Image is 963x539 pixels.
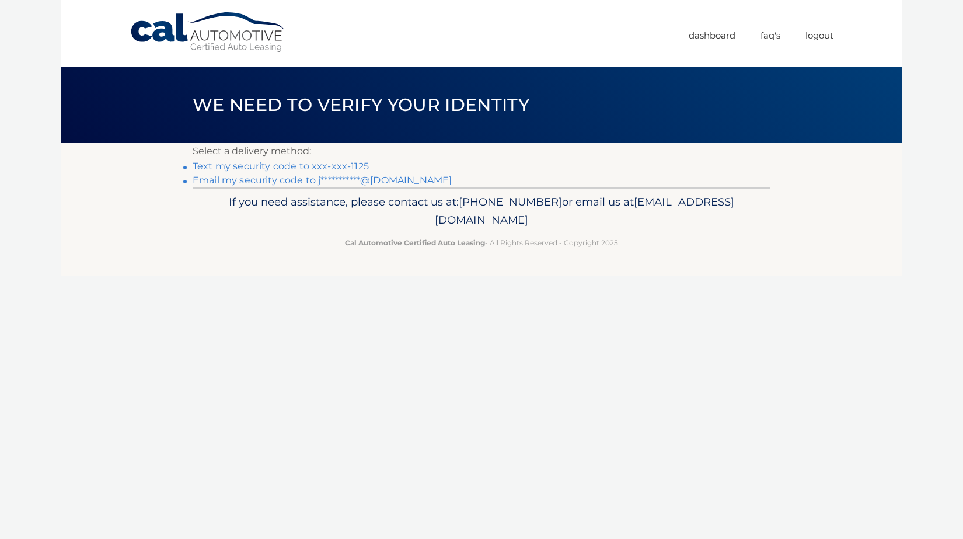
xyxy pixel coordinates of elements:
a: FAQ's [760,26,780,45]
span: [PHONE_NUMBER] [459,195,562,208]
p: - All Rights Reserved - Copyright 2025 [200,237,763,249]
a: Dashboard [689,26,735,45]
a: Text my security code to xxx-xxx-1125 [193,161,369,172]
strong: Cal Automotive Certified Auto Leasing [345,238,485,247]
span: We need to verify your identity [193,94,529,116]
a: Cal Automotive [130,12,287,53]
a: Logout [805,26,833,45]
p: Select a delivery method: [193,143,770,159]
p: If you need assistance, please contact us at: or email us at [200,193,763,230]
